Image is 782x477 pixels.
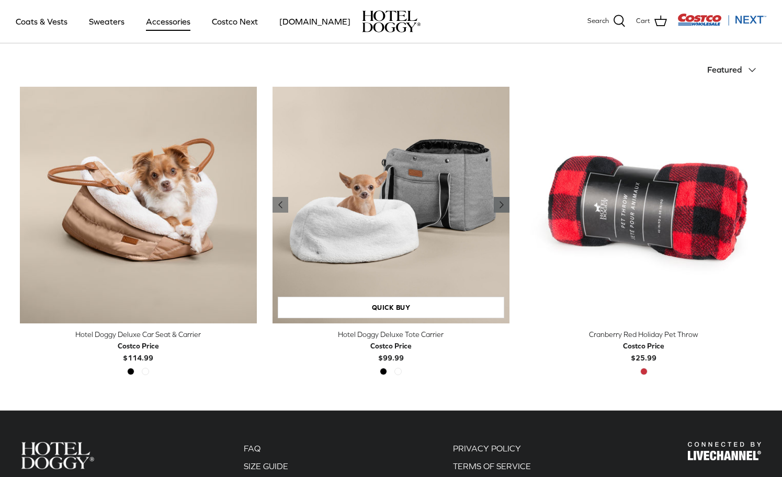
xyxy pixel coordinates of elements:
span: Search [587,16,609,27]
a: Cranberry Red Holiday Pet Throw [525,87,762,323]
span: Featured [707,65,742,74]
a: Hotel Doggy Deluxe Tote Carrier Costco Price$99.99 [273,329,509,364]
a: Coats & Vests [6,4,77,39]
img: Hotel Doggy Costco Next [688,442,761,460]
img: Hotel Doggy Costco Next [21,442,94,469]
a: Hotel Doggy Deluxe Tote Carrier [273,87,509,323]
span: Cart [636,16,650,27]
a: Previous [273,197,288,213]
div: Costco Price [118,340,159,352]
a: Previous [494,197,509,213]
b: $114.99 [118,340,159,362]
a: Cart [636,15,667,28]
a: hoteldoggy.com hoteldoggycom [362,10,421,32]
a: Costco Next [202,4,267,39]
img: hoteldoggycom [362,10,421,32]
a: [DOMAIN_NAME] [270,4,360,39]
a: Cranberry Red Holiday Pet Throw Costco Price$25.99 [525,329,762,364]
a: Accessories [137,4,200,39]
a: FAQ [244,444,260,453]
a: PRIVACY POLICY [453,444,521,453]
a: Hotel Doggy Deluxe Car Seat & Carrier [20,87,257,323]
a: Hotel Doggy Deluxe Car Seat & Carrier Costco Price$114.99 [20,329,257,364]
a: Sweaters [80,4,134,39]
a: Visit Costco Next [677,20,766,28]
a: TERMS OF SERVICE [453,461,531,471]
a: Quick buy [278,297,504,318]
div: Hotel Doggy Deluxe Tote Carrier [273,329,509,340]
b: $25.99 [623,340,664,362]
a: SIZE GUIDE [244,461,288,471]
img: Costco Next [677,13,766,26]
div: Costco Price [623,340,664,352]
button: Featured [707,59,763,82]
div: Hotel Doggy Deluxe Car Seat & Carrier [20,329,257,340]
a: Search [587,15,626,28]
div: Costco Price [370,340,412,352]
div: Cranberry Red Holiday Pet Throw [525,329,762,340]
b: $99.99 [370,340,412,362]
